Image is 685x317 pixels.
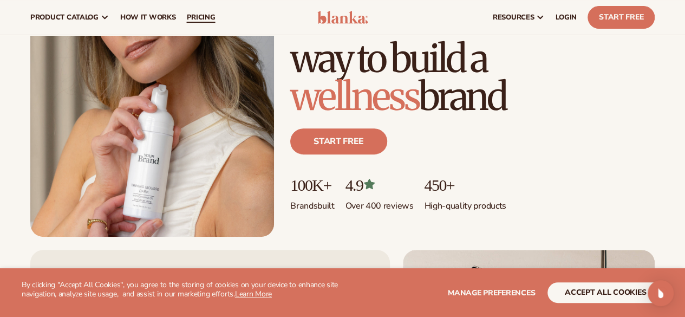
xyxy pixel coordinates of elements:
[290,194,335,212] p: Brands built
[648,280,674,306] div: Open Intercom Messenger
[290,2,655,115] h1: The modern way to build a brand
[186,13,215,22] span: pricing
[235,289,272,299] a: Learn More
[448,288,535,298] span: Manage preferences
[290,176,335,194] p: 100K+
[22,281,343,299] p: By clicking "Accept All Cookies", you agree to the storing of cookies on your device to enhance s...
[317,11,368,24] img: logo
[493,13,534,22] span: resources
[345,194,414,212] p: Over 400 reviews
[448,282,535,303] button: Manage preferences
[588,6,655,29] a: Start Free
[290,73,419,120] span: wellness
[120,13,176,22] span: How It Works
[290,128,387,154] a: Start free
[30,13,99,22] span: product catalog
[424,176,506,194] p: 450+
[345,176,414,194] p: 4.9
[547,282,663,303] button: accept all cookies
[556,13,577,22] span: LOGIN
[424,194,506,212] p: High-quality products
